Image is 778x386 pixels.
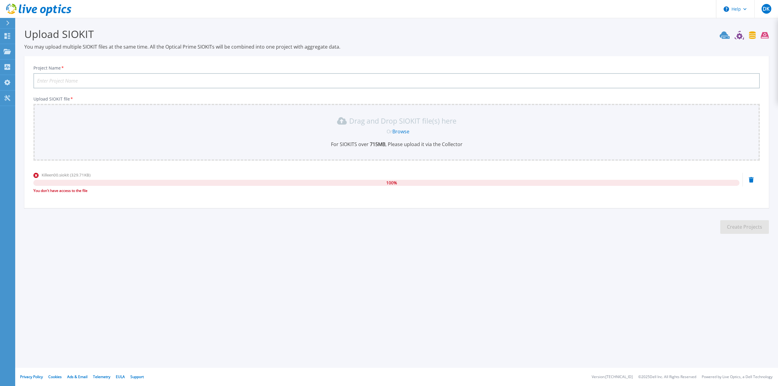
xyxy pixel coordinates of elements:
[33,188,739,194] div: You don't have access to the file
[67,374,88,379] a: Ads & Email
[37,141,756,148] p: For SIOKITS over , Please upload it via the Collector
[638,375,696,379] li: © 2025 Dell Inc. All Rights Reserved
[720,220,769,234] button: Create Projects
[386,180,397,186] span: 100 %
[702,375,773,379] li: Powered by Live Optics, a Dell Technology
[369,141,385,148] b: 715 MB
[93,374,110,379] a: Telemetry
[116,374,125,379] a: EULA
[33,97,760,101] p: Upload SIOKIT file
[48,374,62,379] a: Cookies
[33,73,760,88] input: Enter Project Name
[130,374,144,379] a: Support
[24,27,769,41] h3: Upload SIOKIT
[37,116,756,148] div: Drag and Drop SIOKIT file(s) here OrBrowseFor SIOKITS over 715MB, Please upload it via the Collector
[592,375,633,379] li: Version: [TECHNICAL_ID]
[42,172,91,178] span: Killeen00.siokit (329.71KB)
[24,43,769,50] p: You may upload multiple SIOKIT files at the same time. All the Optical Prime SIOKITs will be comb...
[33,66,64,70] label: Project Name
[349,118,456,124] p: Drag and Drop SIOKIT file(s) here
[763,6,769,11] span: DK
[20,374,43,379] a: Privacy Policy
[392,128,409,135] a: Browse
[387,128,392,135] span: Or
